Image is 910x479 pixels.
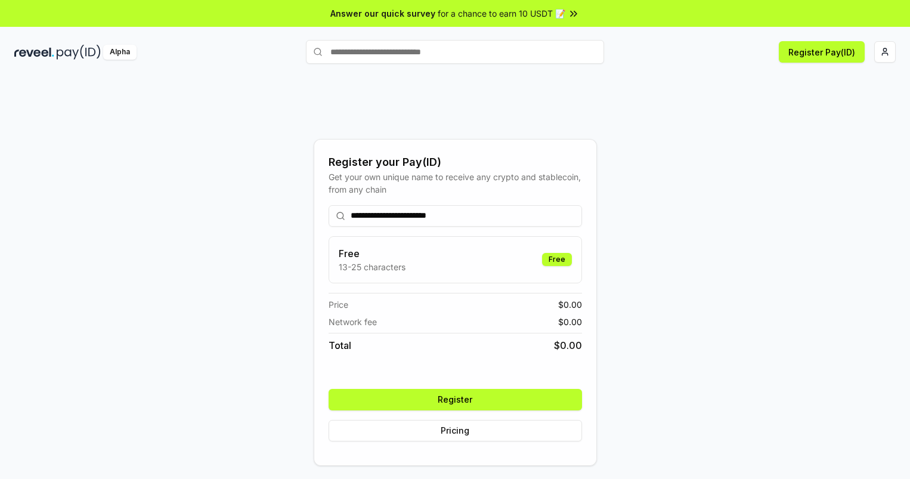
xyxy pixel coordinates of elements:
[329,338,351,353] span: Total
[339,246,406,261] h3: Free
[542,253,572,266] div: Free
[329,171,582,196] div: Get your own unique name to receive any crypto and stablecoin, from any chain
[329,316,377,328] span: Network fee
[14,45,54,60] img: reveel_dark
[339,261,406,273] p: 13-25 characters
[558,298,582,311] span: $ 0.00
[329,389,582,410] button: Register
[329,154,582,171] div: Register your Pay(ID)
[329,420,582,441] button: Pricing
[558,316,582,328] span: $ 0.00
[438,7,565,20] span: for a chance to earn 10 USDT 📝
[779,41,865,63] button: Register Pay(ID)
[330,7,435,20] span: Answer our quick survey
[103,45,137,60] div: Alpha
[57,45,101,60] img: pay_id
[554,338,582,353] span: $ 0.00
[329,298,348,311] span: Price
